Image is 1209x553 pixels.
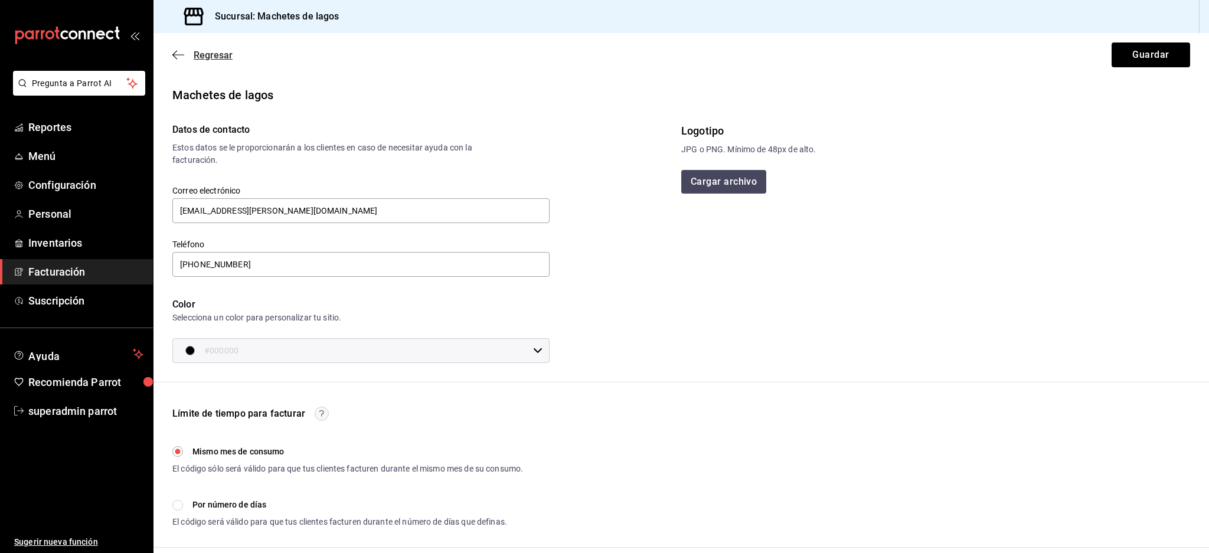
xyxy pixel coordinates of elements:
div: Machetes de lagos [172,86,1190,104]
button: Guardar [1112,42,1190,67]
span: Menú [28,148,143,164]
span: Inventarios [28,235,143,251]
span: Personal [28,206,143,222]
button: open_drawer_menu [130,31,139,40]
span: Mismo mes de consumo [192,446,285,458]
div: Color [172,297,550,312]
span: Reportes [28,119,143,135]
div: Límite de tiempo para facturar [172,406,305,421]
button: Cargar archivo [681,170,766,194]
span: superadmin parrot [28,403,143,419]
span: Por número de días [192,499,266,511]
div: Selecciona un color para personalizar tu sitio. [172,312,550,324]
span: Facturación [28,264,143,280]
div: El código sólo será válido para que tus clientes facturen durante el mismo mes de su consumo. [172,463,523,475]
span: Suscripción [28,293,143,309]
button: Regresar [172,50,233,61]
label: Teléfono [172,240,550,248]
div: JPG o PNG. Mínimo de 48px de alto. [681,143,1190,156]
span: Recomienda Parrot [28,374,143,390]
span: Sugerir nueva función [14,536,143,548]
div: Datos de contacto [172,123,505,137]
span: Regresar [194,50,233,61]
a: Pregunta a Parrot AI [8,86,145,98]
button: Pregunta a Parrot AI [13,71,145,96]
label: Correo electrónico [172,186,550,195]
span: Ayuda [28,347,128,361]
div: El código será válido para que tus clientes facturen durante el número de días que definas. [172,516,523,528]
div: Logotipo [681,123,1190,139]
span: Configuración [28,177,143,193]
h3: Sucursal: Machetes de lagos [205,9,339,24]
div: Estos datos se le proporcionarán a los clientes en caso de necesitar ayuda con la facturación. [172,142,505,166]
span: Pregunta a Parrot AI [32,77,127,90]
